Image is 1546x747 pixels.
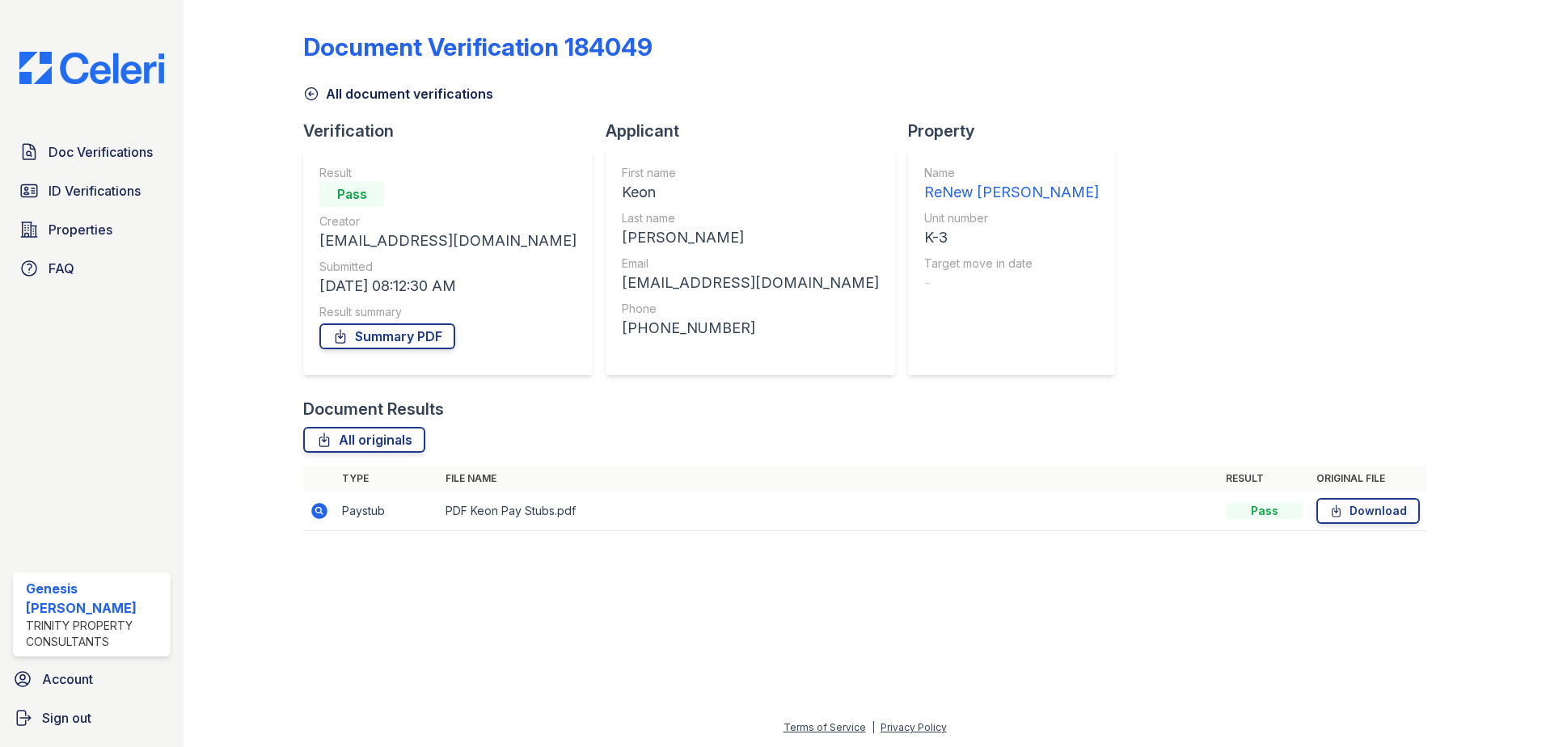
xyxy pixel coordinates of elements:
[924,272,1099,294] div: -
[439,466,1219,492] th: File name
[872,721,875,733] div: |
[49,142,153,162] span: Doc Verifications
[26,618,164,650] div: Trinity Property Consultants
[49,181,141,200] span: ID Verifications
[924,181,1099,204] div: ReNew [PERSON_NAME]
[784,721,866,733] a: Terms of Service
[924,165,1099,181] div: Name
[336,466,439,492] th: Type
[606,120,908,142] div: Applicant
[319,275,577,298] div: [DATE] 08:12:30 AM
[908,120,1128,142] div: Property
[49,259,74,278] span: FAQ
[319,304,577,320] div: Result summary
[303,398,444,420] div: Document Results
[319,213,577,230] div: Creator
[622,181,879,204] div: Keon
[13,175,171,207] a: ID Verifications
[319,181,384,207] div: Pass
[319,323,455,349] a: Summary PDF
[49,220,112,239] span: Properties
[6,702,177,734] a: Sign out
[622,255,879,272] div: Email
[1219,466,1310,492] th: Result
[1310,466,1426,492] th: Original file
[924,210,1099,226] div: Unit number
[881,721,947,733] a: Privacy Policy
[303,32,653,61] div: Document Verification 184049
[1226,503,1303,519] div: Pass
[26,579,164,618] div: Genesis [PERSON_NAME]
[13,252,171,285] a: FAQ
[622,272,879,294] div: [EMAIL_ADDRESS][DOMAIN_NAME]
[1316,498,1420,524] a: Download
[924,165,1099,204] a: Name ReNew [PERSON_NAME]
[924,226,1099,249] div: K-3
[42,669,93,689] span: Account
[319,230,577,252] div: [EMAIL_ADDRESS][DOMAIN_NAME]
[439,492,1219,531] td: PDF Keon Pay Stubs.pdf
[622,226,879,249] div: [PERSON_NAME]
[13,213,171,246] a: Properties
[319,259,577,275] div: Submitted
[303,427,425,453] a: All originals
[6,663,177,695] a: Account
[303,84,493,103] a: All document verifications
[924,255,1099,272] div: Target move in date
[622,210,879,226] div: Last name
[622,165,879,181] div: First name
[6,52,177,84] img: CE_Logo_Blue-a8612792a0a2168367f1c8372b55b34899dd931a85d93a1a3d3e32e68fde9ad4.png
[13,136,171,168] a: Doc Verifications
[319,165,577,181] div: Result
[336,492,439,531] td: Paystub
[303,120,606,142] div: Verification
[622,301,879,317] div: Phone
[622,317,879,340] div: [PHONE_NUMBER]
[42,708,91,728] span: Sign out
